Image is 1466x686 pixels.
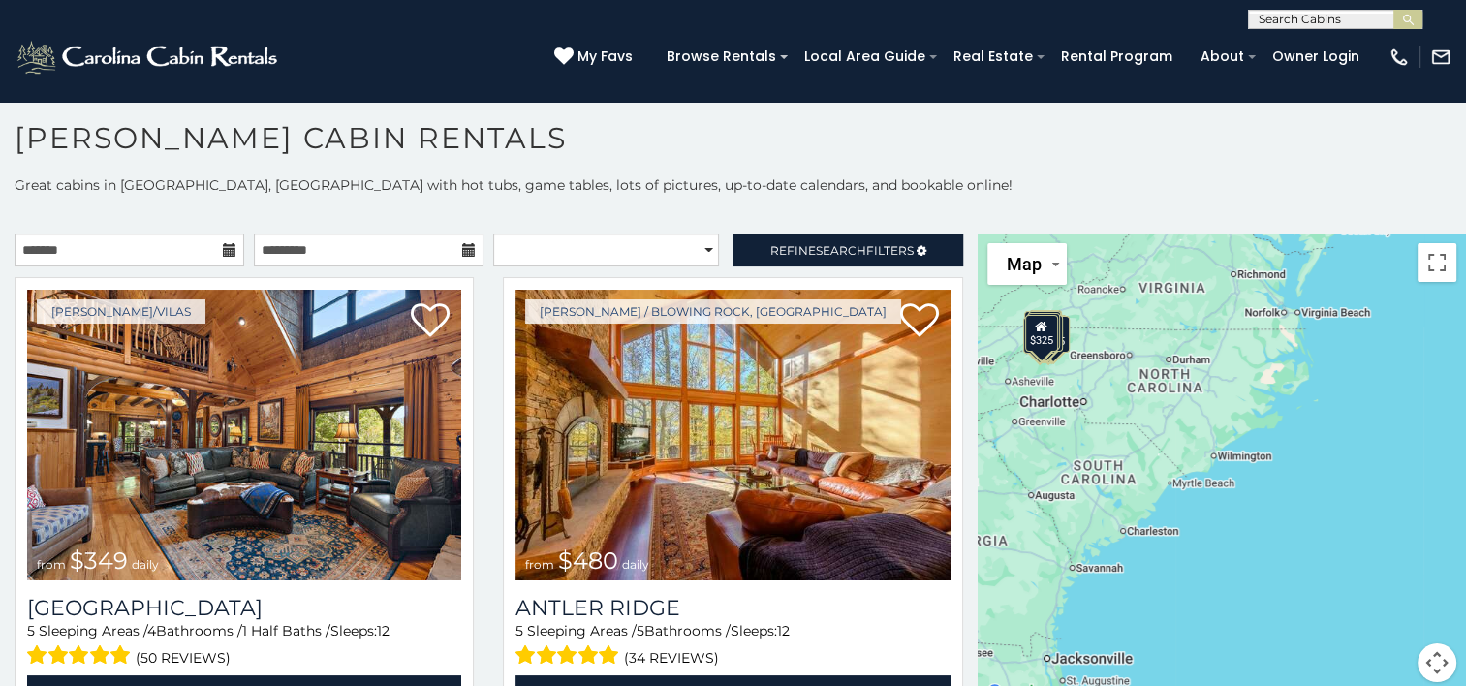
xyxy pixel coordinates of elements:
img: Antler Ridge [515,290,950,580]
img: mail-regular-white.png [1430,47,1451,68]
div: $525 [1029,309,1062,346]
a: Browse Rentals [657,42,786,72]
button: Change map style [987,243,1067,285]
span: 1 Half Baths / [242,622,330,639]
span: My Favs [577,47,633,67]
span: from [37,557,66,572]
span: daily [132,557,159,572]
a: [GEOGRAPHIC_DATA] [27,595,461,621]
a: Antler Ridge from $480 daily [515,290,950,580]
a: Add to favorites [900,301,939,342]
a: Rental Program [1051,42,1182,72]
div: Sleeping Areas / Bathrooms / Sleeps: [515,621,950,670]
img: Diamond Creek Lodge [27,290,461,580]
span: daily [622,557,649,572]
a: [PERSON_NAME]/Vilas [37,299,205,324]
a: About [1191,42,1254,72]
span: 12 [377,622,390,639]
div: $320 [1028,311,1061,348]
a: [PERSON_NAME] / Blowing Rock, [GEOGRAPHIC_DATA] [525,299,901,324]
span: 5 [515,622,523,639]
img: White-1-2.png [15,38,283,77]
span: from [525,557,554,572]
a: Owner Login [1263,42,1369,72]
a: Add to favorites [411,301,450,342]
a: RefineSearchFilters [733,234,962,266]
span: 4 [147,622,156,639]
a: Local Area Guide [795,42,935,72]
a: My Favs [554,47,638,68]
button: Toggle fullscreen view [1418,243,1456,282]
span: (50 reviews) [136,645,231,670]
span: Search [816,243,866,258]
div: Sleeping Areas / Bathrooms / Sleeps: [27,621,461,670]
h3: Diamond Creek Lodge [27,595,461,621]
div: $210 [1027,313,1060,350]
div: $355 [1037,316,1070,353]
span: 5 [637,622,644,639]
a: Antler Ridge [515,595,950,621]
span: $349 [70,546,128,575]
span: Refine Filters [770,243,914,258]
a: Diamond Creek Lodge from $349 daily [27,290,461,580]
div: $375 [1023,316,1056,353]
a: Real Estate [944,42,1043,72]
span: 12 [777,622,790,639]
img: phone-regular-white.png [1388,47,1410,68]
span: 5 [27,622,35,639]
span: Map [1007,254,1042,274]
span: (34 reviews) [624,645,719,670]
div: $325 [1024,315,1057,352]
span: $480 [558,546,618,575]
button: Map camera controls [1418,643,1456,682]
